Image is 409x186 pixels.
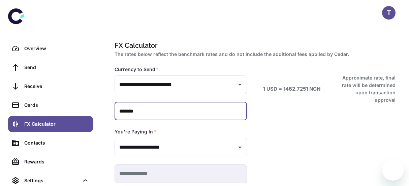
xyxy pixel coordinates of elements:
[8,135,93,151] a: Contacts
[8,97,93,113] a: Cards
[8,154,93,170] a: Rewards
[24,45,89,52] div: Overview
[8,78,93,94] a: Receive
[24,139,89,147] div: Contacts
[24,177,79,184] div: Settings
[235,80,245,89] button: Open
[8,116,93,132] a: FX Calculator
[115,40,393,51] h1: FX Calculator
[24,83,89,90] div: Receive
[24,120,89,128] div: FX Calculator
[24,158,89,165] div: Rewards
[8,59,93,75] a: Send
[235,143,245,152] button: Open
[115,66,159,73] label: Currency to Send
[24,101,89,109] div: Cards
[336,74,396,104] h6: Approximate rate, final rate will be determined upon transaction approval
[382,159,404,181] iframe: Button to launch messaging window
[382,6,396,20] button: T
[115,128,156,135] label: You're Paying In
[8,40,93,57] a: Overview
[24,64,89,71] div: Send
[263,85,320,93] h6: 1 USD = 1462.7251 NGN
